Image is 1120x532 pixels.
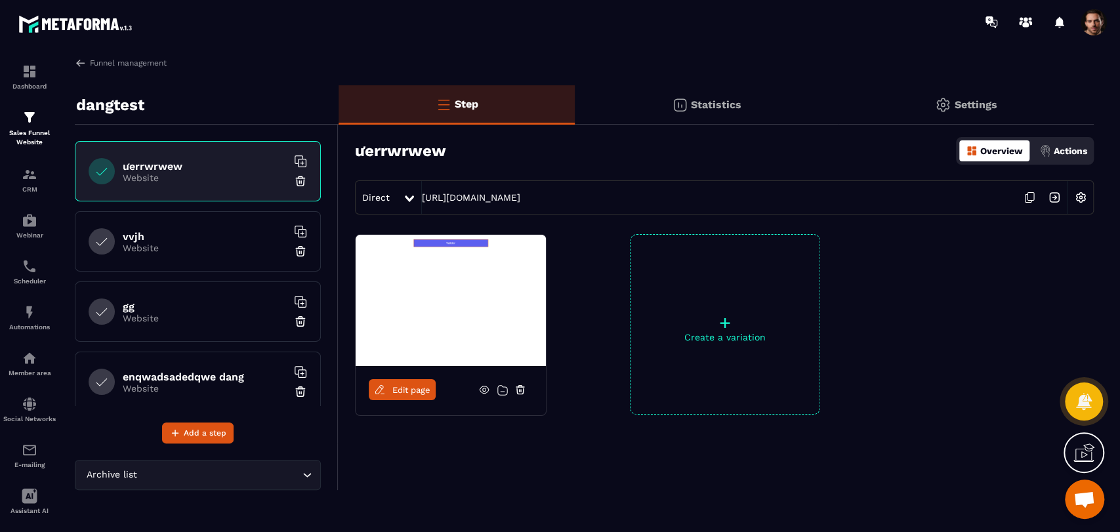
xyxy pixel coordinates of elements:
img: trash [294,174,307,188]
a: Edit page [369,379,436,400]
p: + [631,314,819,332]
p: Create a variation [631,332,819,342]
img: formation [22,64,37,79]
img: arrow [75,57,87,69]
img: image [356,235,546,366]
img: automations [22,213,37,228]
img: setting-w.858f3a88.svg [1068,185,1093,210]
p: Settings [954,98,997,111]
input: Search for option [140,468,299,482]
p: dangtest [76,92,144,118]
img: dashboard-orange.40269519.svg [966,145,978,157]
a: formationformationCRM [3,157,56,203]
img: trash [294,385,307,398]
h6: enqwadsadedqwe dang [123,371,287,383]
img: stats.20deebd0.svg [672,97,688,113]
div: Mở cuộc trò chuyện [1065,480,1104,519]
a: schedulerschedulerScheduler [3,249,56,295]
div: Search for option [75,460,321,490]
a: [URL][DOMAIN_NAME] [422,192,520,203]
a: Funnel management [75,57,167,69]
h3: ưerrwrwew [355,142,446,160]
button: Add a step [162,422,234,443]
img: email [22,442,37,458]
a: formationformationDashboard [3,54,56,100]
p: Website [123,243,287,253]
p: Website [123,173,287,183]
a: automationsautomationsAutomations [3,295,56,340]
img: automations [22,304,37,320]
img: automations [22,350,37,366]
img: setting-gr.5f69749f.svg [935,97,951,113]
span: Add a step [184,426,226,440]
p: Automations [3,323,56,331]
p: Website [123,313,287,323]
a: Assistant AI [3,478,56,524]
span: Edit page [392,385,430,395]
p: Webinar [3,232,56,239]
p: Assistant AI [3,507,56,514]
h6: vvjh [123,230,287,243]
p: E-mailing [3,461,56,468]
a: social-networksocial-networkSocial Networks [3,386,56,432]
p: Statistics [691,98,741,111]
a: formationformationSales Funnel Website [3,100,56,157]
img: actions.d6e523a2.png [1039,145,1051,157]
p: Dashboard [3,83,56,90]
img: formation [22,167,37,182]
h6: ưerrwrwew [123,160,287,173]
img: formation [22,110,37,125]
p: Member area [3,369,56,377]
img: arrow-next.bcc2205e.svg [1042,185,1067,210]
img: bars-o.4a397970.svg [436,96,451,112]
img: logo [18,12,136,36]
p: Scheduler [3,277,56,285]
span: Archive list [83,468,140,482]
img: social-network [22,396,37,412]
p: Social Networks [3,415,56,422]
p: Sales Funnel Website [3,129,56,147]
p: Actions [1054,146,1087,156]
a: emailemailE-mailing [3,432,56,478]
img: scheduler [22,258,37,274]
p: Step [455,98,478,110]
a: automationsautomationsMember area [3,340,56,386]
h6: gg [123,300,287,313]
img: trash [294,245,307,258]
span: Direct [362,192,390,203]
img: trash [294,315,307,328]
p: Overview [980,146,1023,156]
a: automationsautomationsWebinar [3,203,56,249]
p: Website [123,383,287,394]
p: CRM [3,186,56,193]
